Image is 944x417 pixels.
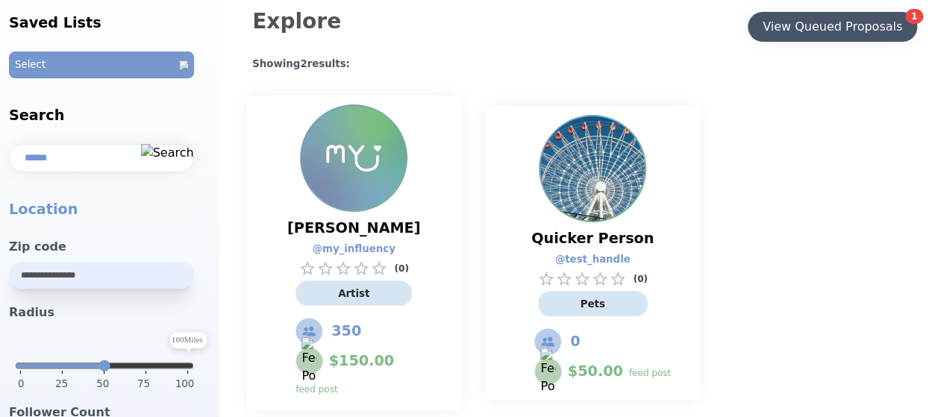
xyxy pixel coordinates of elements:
[570,331,580,352] span: 0
[313,242,381,257] a: @ my_influency
[9,13,210,34] h2: Saved Lists
[9,238,210,256] h3: Zip code
[329,351,394,371] span: $ 150.00
[540,116,645,221] img: Profile
[175,377,194,398] span: 100
[394,263,408,275] p: ( 0 )
[581,298,605,310] span: Pets
[287,218,420,239] span: [PERSON_NAME]
[179,60,188,69] img: Open
[9,199,210,220] p: Location
[748,12,917,42] button: View Queued Proposals
[555,252,616,267] a: @ test_handle
[331,321,361,342] span: 350
[534,328,561,355] img: Followers
[9,51,210,78] button: SelectOpen
[252,57,923,72] h1: Showing 2 results:
[905,9,923,24] span: 1
[568,361,623,382] span: $ 50.00
[55,377,68,398] span: 25
[540,348,555,395] img: Feed Post
[9,304,210,322] h3: Radius
[9,105,210,126] h2: Search
[301,106,406,210] img: Profile
[338,288,369,299] span: Artist
[629,367,671,379] p: feed post
[296,318,322,345] img: Followers
[15,57,46,72] p: Select
[96,377,109,398] span: 50
[18,377,24,392] span: 0
[296,383,337,395] p: feed post
[763,18,902,36] div: View Queued Proposals
[137,377,150,398] span: 75
[531,228,654,249] span: Quicker Person
[172,335,203,344] text: 100 Miles
[633,273,647,285] p: ( 0 )
[252,6,341,48] h1: Explore
[301,337,316,385] img: Feed Post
